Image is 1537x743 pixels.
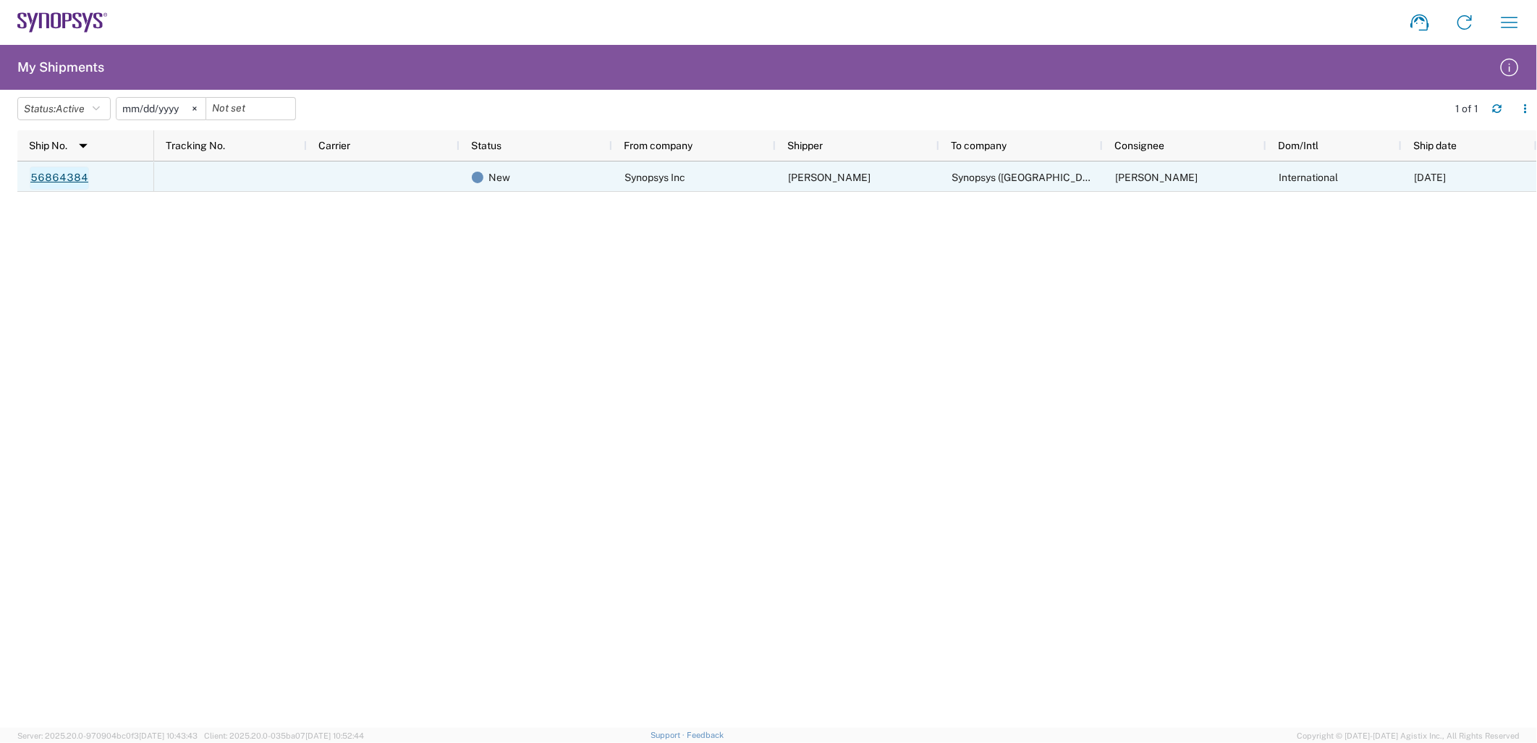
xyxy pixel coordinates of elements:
span: Client: 2025.20.0-035ba07 [204,731,364,740]
h2: My Shipments [17,59,104,76]
span: Tracking No. [166,140,225,151]
span: [DATE] 10:52:44 [305,731,364,740]
span: Synopsys (India) Private Limited [952,172,1178,183]
span: New [488,162,510,193]
span: 09/29/2025 [1414,172,1446,183]
span: Dom/Intl [1278,140,1318,151]
span: [DATE] 10:43:43 [139,731,198,740]
span: Sheel Choudhary [1115,172,1198,183]
span: Status [471,140,501,151]
span: Shipper [787,140,823,151]
span: To company [951,140,1007,151]
a: Support [651,731,687,739]
span: Active [56,103,85,114]
span: Ship No. [29,140,67,151]
span: Synopsys Inc [624,172,685,183]
span: International [1279,172,1338,183]
span: Copyright © [DATE]-[DATE] Agistix Inc., All Rights Reserved [1297,729,1520,742]
a: 56864384 [30,167,89,190]
button: Status:Active [17,97,111,120]
span: Server: 2025.20.0-970904bc0f3 [17,731,198,740]
input: Not set [117,98,206,119]
img: arrow-dropdown.svg [72,134,95,157]
span: Lucy Shertz [788,172,871,183]
div: 1 of 1 [1455,102,1481,115]
span: Ship date [1413,140,1457,151]
input: Not set [206,98,295,119]
span: Consignee [1114,140,1164,151]
span: From company [624,140,693,151]
span: Carrier [318,140,350,151]
a: Feedback [687,731,724,739]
